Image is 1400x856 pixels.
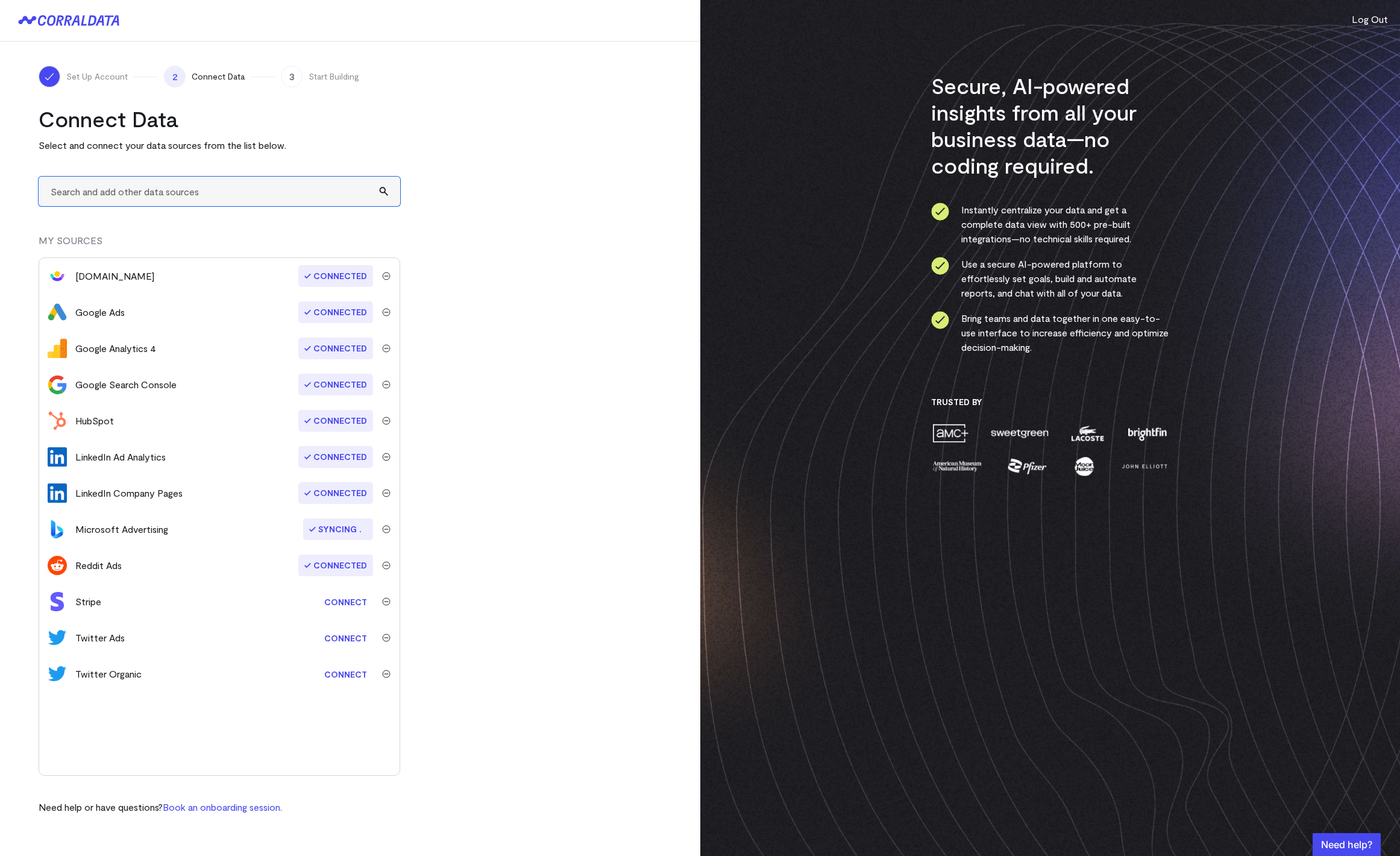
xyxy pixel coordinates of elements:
img: stripe-ba84f8e2.svg [48,592,67,611]
li: Use a secure AI-powered platform to effortlessly set goals, build and automate reports, and chat ... [931,257,1169,300]
img: linkedin_ads-6f572cd8.svg [48,447,67,467]
span: Connected [298,301,373,323]
img: trash-40e54a27.svg [382,670,391,678]
a: Connect [318,627,373,649]
p: Select and connect your data sources from the list below. [39,138,400,153]
img: trash-40e54a27.svg [382,453,391,461]
img: twitter_ads-84440d70.svg [48,628,67,647]
img: ico-check-circle-4b19435c.svg [931,311,949,329]
img: trash-40e54a27.svg [382,308,391,316]
img: sweetgreen-1d1fb32c.png [990,423,1050,444]
div: Twitter Ads [75,631,125,645]
div: Reddit Ads [75,558,122,573]
img: ico-check-white-5ff98cb1.svg [43,71,55,83]
img: brightfin-a251e171.png [1125,423,1169,444]
h3: Secure, AI-powered insights from all your business data—no coding required. [931,72,1169,178]
span: Connected [298,410,373,432]
img: pfizer-e137f5fc.png [1006,456,1048,477]
div: Google Analytics 4 [75,341,156,356]
img: trash-40e54a27.svg [382,272,391,280]
li: Bring teams and data together in one easy-to-use interface to increase efficiency and optimize de... [931,311,1169,354]
div: [DOMAIN_NAME] [75,269,155,283]
img: linkedin_company_pages-6f572cd8.svg [48,483,67,503]
img: trash-40e54a27.svg [382,525,391,533]
div: Twitter Organic [75,667,142,681]
div: LinkedIn Company Pages [75,486,183,500]
p: Need help or have questions? [39,800,282,814]
img: trash-40e54a27.svg [382,380,391,389]
img: twitter-84440d70.svg [48,664,67,684]
span: Connected [298,482,373,504]
img: hubspot-c1e9301f.svg [48,411,67,430]
div: Microsoft Advertising [75,522,168,537]
img: trash-40e54a27.svg [382,634,391,642]
img: trash-40e54a27.svg [382,561,391,570]
img: google_search_console-3467bcd2.svg [48,375,67,394]
span: Connected [298,374,373,395]
img: customerio-4373efcc.svg [48,266,67,286]
span: Syncing [303,518,373,540]
img: amc-0b11a8f1.png [931,423,970,444]
div: Stripe [75,594,101,609]
span: Connected [298,265,373,287]
span: Start Building [309,71,359,83]
img: amnh-5afada46.png [931,456,983,477]
li: Instantly centralize your data and get a complete data view with 500+ pre-built integrations—no t... [931,203,1169,246]
span: Connect Data [192,71,245,83]
div: MY SOURCES [39,233,400,257]
img: google_analytics_4-4ee20295.svg [48,339,67,358]
a: Connect [318,591,373,613]
h3: Trusted By [931,397,1169,408]
div: HubSpot [75,414,114,428]
div: Google Ads [75,305,125,319]
span: Connected [298,555,373,576]
span: 2 [164,66,186,87]
span: Connected [298,446,373,468]
img: trash-40e54a27.svg [382,344,391,353]
a: Connect [318,663,373,685]
input: Search and add other data sources [39,177,400,206]
img: reddit_ads-149c8797.svg [48,556,67,575]
img: ico-check-circle-4b19435c.svg [931,203,949,221]
div: LinkedIn Ad Analytics [75,450,166,464]
h2: Connect Data [39,105,400,132]
div: Google Search Console [75,377,177,392]
img: ico-check-circle-4b19435c.svg [931,257,949,275]
img: trash-40e54a27.svg [382,417,391,425]
span: Set Up Account [66,71,128,83]
span: Connected [298,338,373,359]
a: Book an onboarding session. [163,801,282,813]
img: trash-40e54a27.svg [382,489,391,497]
img: lacoste-7a6b0538.png [1070,423,1105,444]
button: Log Out [1352,12,1388,27]
span: 3 [281,66,303,87]
img: trash-40e54a27.svg [382,597,391,606]
img: moon-juice-c312e729.png [1072,456,1096,477]
img: john-elliott-25751c40.png [1120,456,1169,477]
img: bingads-f64eff47.svg [48,520,67,539]
img: google_ads-c8121f33.png [48,303,67,322]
